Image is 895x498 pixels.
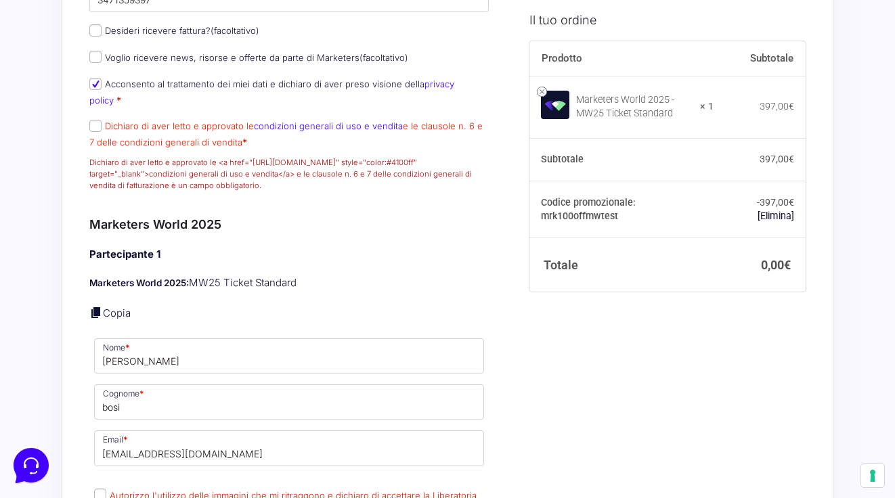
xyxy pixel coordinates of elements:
bdi: 397,00 [760,153,794,164]
a: condizioni generali di uso e vendita [254,120,403,131]
input: Desideri ricevere fattura?(facoltativo) [89,24,102,37]
th: Subtotale [529,138,714,181]
span: Le tue conversazioni [22,54,115,65]
label: Acconsento al trattamento dei miei dati e dichiaro di aver preso visione della [89,78,454,105]
label: Voglio ricevere news, risorse e offerte da parte di Marketers [89,52,408,63]
td: - [714,181,806,237]
h3: Marketers World 2025 [89,215,489,233]
bdi: 397,00 [760,101,794,112]
img: dark [43,76,70,103]
h4: Partecipante 1 [89,247,489,263]
span: € [789,153,794,164]
p: Home [41,392,64,405]
h3: Il tuo ordine [529,10,806,28]
input: Cerca un articolo... [30,197,221,210]
input: Voglio ricevere news, risorse e offerte da parte di Marketers(facoltativo) [89,51,102,63]
label: Dichiaro di aver letto e approvato le e le clausole n. 6 e 7 delle condizioni generali di vendita [89,120,483,147]
p: Messaggi [117,392,154,405]
img: dark [22,76,49,103]
span: € [789,101,794,112]
a: Rimuovi il codice promozionale mrk100offmwtest [758,210,794,221]
p: MW25 Ticket Standard [89,275,489,291]
th: Totale [529,237,714,292]
button: Le tue preferenze relative al consenso per le tecnologie di tracciamento [861,464,884,487]
div: Marketers World 2025 - MW25 Ticket Standard [576,93,691,120]
th: Codice promozionale: mrk100offmwtest [529,181,714,237]
strong: Marketers World 2025: [89,277,189,288]
strong: × 1 [700,100,714,114]
button: Aiuto [177,373,260,405]
input: Dichiaro di aver letto e approvato lecondizioni generali di uso e venditae le clausole n. 6 e 7 d... [89,120,102,132]
span: 397,00 [760,196,794,207]
span: Trova una risposta [22,168,106,179]
span: (facoltativo) [359,52,408,63]
button: Home [11,373,94,405]
label: Desideri ricevere fattura? [89,25,259,36]
bdi: 0,00 [761,257,791,271]
img: Marketers World 2025 - MW25 Ticket Standard [541,90,569,118]
iframe: Customerly Messenger Launcher [11,445,51,486]
th: Prodotto [529,41,714,76]
span: Inizia una conversazione [88,122,200,133]
a: privacy policy [89,78,454,105]
th: Subtotale [714,41,806,76]
h2: Ciao da Marketers 👋 [11,11,227,32]
p: Dichiaro di aver letto e approvato le <a href="[URL][DOMAIN_NAME]" style="color:#4100ff" target="... [89,157,489,191]
span: € [784,257,791,271]
button: Inizia una conversazione [22,114,249,141]
p: Aiuto [209,392,228,405]
a: Copia [103,307,131,319]
input: Acconsento al trattamento dei miei dati e dichiaro di aver preso visione dellaprivacy policy [89,78,102,90]
a: Copia i dettagli dell'acquirente [89,306,103,319]
a: Apri Centro Assistenza [144,168,249,179]
button: Messaggi [94,373,177,405]
span: (facoltativo) [211,25,259,36]
img: dark [65,76,92,103]
span: € [789,196,794,207]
